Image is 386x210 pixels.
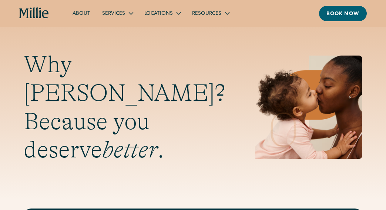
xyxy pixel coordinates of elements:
[319,6,367,21] a: Book now
[144,10,173,18] div: Locations
[255,56,362,159] img: Mother and baby sharing a kiss, highlighting the emotional bond and nurturing care at the heart o...
[192,10,221,18] div: Resources
[24,50,225,164] h1: Why [PERSON_NAME]? Because you deserve .
[19,7,49,19] a: home
[102,10,125,18] div: Services
[186,7,235,19] div: Resources
[326,10,359,18] div: Book now
[96,7,138,19] div: Services
[67,7,96,19] a: About
[138,7,186,19] div: Locations
[102,136,158,163] em: better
